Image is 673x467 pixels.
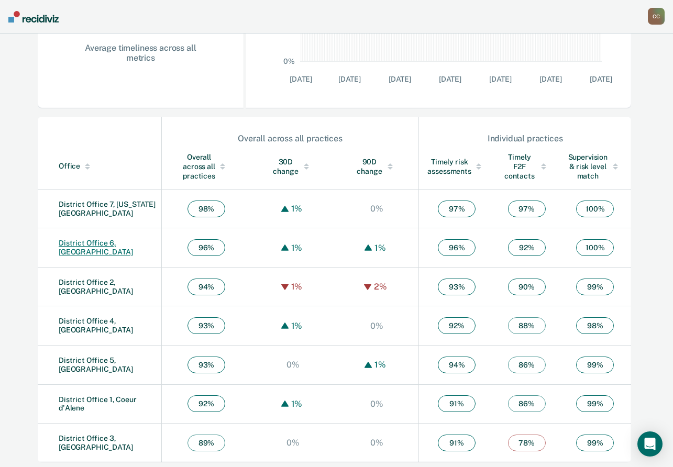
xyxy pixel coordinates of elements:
[438,201,476,217] span: 97 %
[420,134,631,143] div: Individual practices
[187,395,225,412] span: 92 %
[289,399,305,409] div: 1%
[508,201,546,217] span: 97 %
[335,144,418,190] th: Toggle SortBy
[576,435,614,451] span: 99 %
[59,162,157,171] div: Office
[372,360,389,370] div: 1%
[508,239,546,256] span: 92 %
[251,144,335,190] th: Toggle SortBy
[161,144,251,190] th: Toggle SortBy
[187,201,225,217] span: 98 %
[438,317,476,334] span: 92 %
[356,157,398,176] div: 90D change
[576,357,614,373] span: 99 %
[289,243,305,253] div: 1%
[508,279,546,295] span: 90 %
[427,157,486,176] div: Timely risk assessments
[648,8,665,25] div: C C
[272,157,314,176] div: 30D change
[368,321,386,331] div: 0%
[388,75,411,83] text: [DATE]
[59,278,133,295] a: District Office 2, [GEOGRAPHIC_DATA]
[438,75,461,83] text: [DATE]
[539,75,561,83] text: [DATE]
[372,243,389,253] div: 1%
[338,75,360,83] text: [DATE]
[162,134,418,143] div: Overall across all practices
[8,11,59,23] img: Recidiviz
[438,357,476,373] span: 94 %
[508,357,546,373] span: 86 %
[289,321,305,331] div: 1%
[289,282,305,292] div: 1%
[568,152,623,181] div: Supervision & risk level match
[559,144,631,190] th: Toggle SortBy
[508,317,546,334] span: 88 %
[71,43,210,63] div: Average timeliness across all metrics
[187,317,225,334] span: 93 %
[368,204,386,214] div: 0%
[637,431,663,457] div: Open Intercom Messenger
[576,239,614,256] span: 100 %
[187,239,225,256] span: 96 %
[576,279,614,295] span: 99 %
[368,399,386,409] div: 0%
[438,435,476,451] span: 91 %
[438,395,476,412] span: 91 %
[59,356,133,373] a: District Office 5, [GEOGRAPHIC_DATA]
[187,435,225,451] span: 89 %
[59,434,133,451] a: District Office 3, [GEOGRAPHIC_DATA]
[38,144,161,190] th: Toggle SortBy
[648,8,665,25] button: CC
[589,75,612,83] text: [DATE]
[494,144,559,190] th: Toggle SortBy
[419,144,494,190] th: Toggle SortBy
[371,282,390,292] div: 2%
[59,395,137,413] a: District Office 1, Coeur d'Alene
[503,152,550,181] div: Timely F2F contacts
[576,317,614,334] span: 98 %
[183,152,230,181] div: Overall across all practices
[284,438,302,448] div: 0%
[368,438,386,448] div: 0%
[508,435,546,451] span: 78 %
[59,200,156,217] a: District Office 7, [US_STATE][GEOGRAPHIC_DATA]
[508,395,546,412] span: 86 %
[576,395,614,412] span: 99 %
[187,279,225,295] span: 94 %
[290,75,312,83] text: [DATE]
[289,204,305,214] div: 1%
[284,360,302,370] div: 0%
[438,279,476,295] span: 93 %
[187,357,225,373] span: 93 %
[59,239,133,256] a: District Office 6, [GEOGRAPHIC_DATA]
[59,317,133,334] a: District Office 4, [GEOGRAPHIC_DATA]
[576,201,614,217] span: 100 %
[489,75,511,83] text: [DATE]
[438,239,476,256] span: 96 %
